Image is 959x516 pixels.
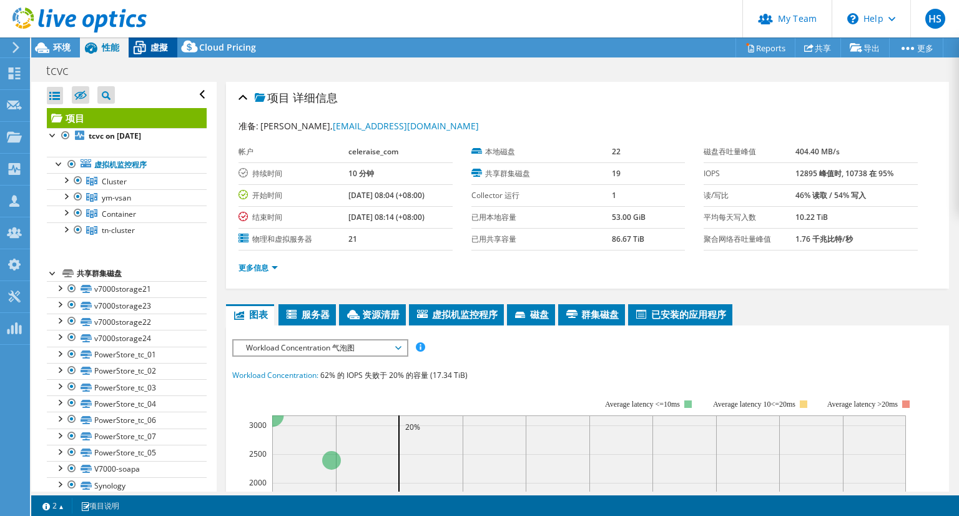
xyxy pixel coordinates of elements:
[232,370,318,380] span: Workload Concentration:
[704,189,795,202] label: 读/写比
[513,308,549,320] span: 磁盘
[795,38,841,57] a: 共享
[47,173,207,189] a: Cluster
[889,38,943,57] a: 更多
[47,206,207,222] a: Container
[77,266,207,281] div: 共享群集磁盘
[795,168,893,179] b: 12895 峰值时, 10738 在 95%
[53,41,71,53] span: 环境
[89,131,141,141] b: tcvc on [DATE]
[348,234,357,244] b: 21
[150,41,168,53] span: 虛擬
[847,13,858,24] svg: \n
[239,262,278,273] a: 更多信息
[72,498,128,514] a: 项目说明
[704,167,795,180] label: IOPS
[827,400,898,409] text: Average latency >20ms
[249,449,267,459] text: 2500
[348,146,398,157] b: celeraise_com
[605,400,680,409] tspan: Average latency <=10ms
[47,429,207,445] a: PowerStore_tc_07
[795,234,853,244] b: 1.76 千兆比特/秒
[239,189,348,202] label: 开始时间
[47,363,207,379] a: PowerStore_tc_02
[333,120,479,132] a: [EMAIL_ADDRESS][DOMAIN_NAME]
[47,477,207,494] a: Synology
[34,498,72,514] a: 2
[47,222,207,239] a: tn-cluster
[102,225,135,236] span: tn-cluster
[249,420,267,430] text: 3000
[415,308,498,320] span: 虚拟机监控程序
[240,340,400,355] span: Workload Concentration 气泡图
[795,212,828,222] b: 10.22 TiB
[735,38,795,57] a: Reports
[612,212,646,222] b: 53.00 GiB
[471,167,612,180] label: 共享群集磁盘
[320,370,468,380] span: 62% 的 IOPS 失败于 20% 的容量 (17.34 TiB)
[255,92,290,104] span: 项目
[704,233,795,246] label: 聚合网络吞吐量峰值
[47,395,207,412] a: PowerStore_tc_04
[199,41,256,53] span: Cloud Pricing
[102,41,119,53] span: 性能
[47,461,207,477] a: V7000-soapa
[232,308,268,320] span: 图表
[348,168,374,179] b: 10 分钟
[47,379,207,395] a: PowerStore_tc_03
[612,190,616,201] b: 1
[260,120,479,132] span: [PERSON_NAME],
[285,308,330,320] span: 服务器
[612,168,621,179] b: 19
[47,330,207,346] a: v7000storage24
[704,146,795,158] label: 磁盘吞吐量峰值
[239,233,348,246] label: 物理和虚拟服务器
[405,422,420,432] text: 20%
[471,211,612,224] label: 已用本地容量
[471,146,612,158] label: 本地磁盘
[47,412,207,428] a: PowerStore_tc_06
[612,146,621,157] b: 22
[47,445,207,461] a: PowerStore_tc_05
[47,128,207,144] a: tcvc on [DATE]
[795,146,840,157] b: 404.40 MB/s
[713,400,795,409] tspan: Average latency 10<=20ms
[47,108,207,128] a: 项目
[41,64,88,77] h1: tcvc
[249,477,267,488] text: 2000
[239,146,348,158] label: 帐户
[47,189,207,206] a: ym-vsan
[239,120,258,132] label: 准备:
[471,233,612,246] label: 已用共享容量
[840,38,890,57] a: 导出
[47,314,207,330] a: v7000storage22
[47,281,207,297] a: v7000storage21
[634,308,726,320] span: 已安装的应用程序
[471,189,612,202] label: Collector 运行
[47,347,207,363] a: PowerStore_tc_01
[102,176,127,187] span: Cluster
[239,167,348,180] label: 持续时间
[704,211,795,224] label: 平均每天写入数
[47,297,207,314] a: v7000storage23
[795,190,866,201] b: 46% 读取 / 54% 写入
[293,90,338,105] span: 详细信息
[102,209,136,219] span: Container
[348,212,425,222] b: [DATE] 08:14 (+08:00)
[345,308,400,320] span: 资源清册
[612,234,644,244] b: 86.67 TiB
[239,211,348,224] label: 结束时间
[102,192,131,203] span: ym-vsan
[47,157,207,173] a: 虚拟机监控程序
[925,9,945,29] span: HS
[348,190,425,201] b: [DATE] 08:04 (+08:00)
[564,308,619,320] span: 群集磁盘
